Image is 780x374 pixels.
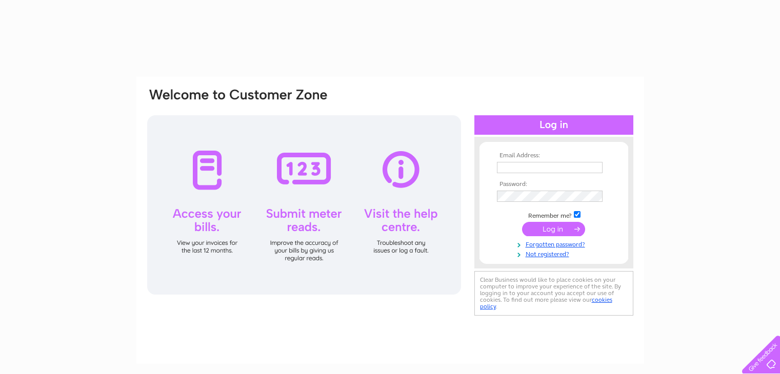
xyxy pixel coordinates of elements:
div: Clear Business would like to place cookies on your computer to improve your experience of the sit... [474,271,633,316]
a: Not registered? [497,248,613,258]
a: cookies policy [480,296,612,310]
input: Submit [522,222,585,236]
td: Remember me? [494,210,613,220]
a: Forgotten password? [497,239,613,248]
th: Email Address: [494,152,613,159]
th: Password: [494,181,613,188]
